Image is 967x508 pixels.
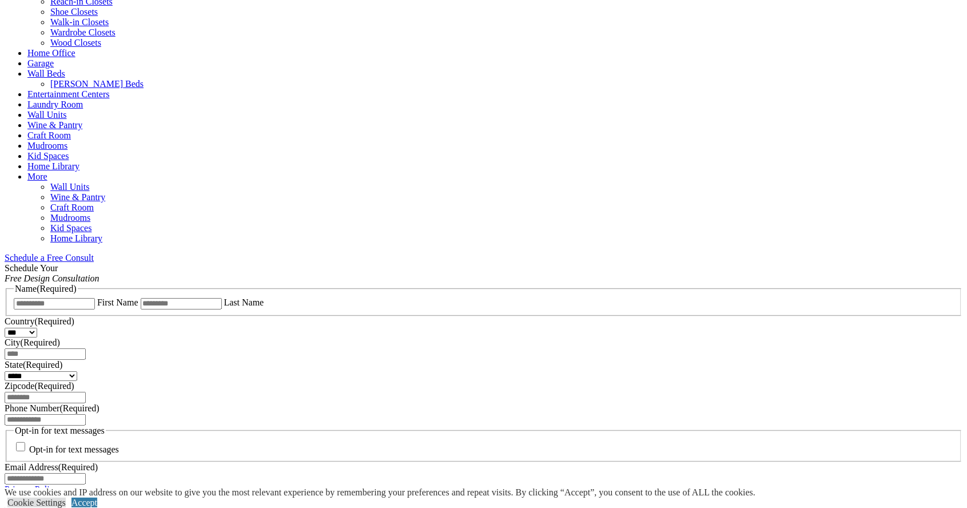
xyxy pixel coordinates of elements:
[5,403,100,413] label: Phone Number
[27,120,82,130] a: Wine & Pantry
[71,498,97,507] a: Accept
[50,233,102,243] a: Home Library
[50,213,90,223] a: Mudrooms
[7,498,66,507] a: Cookie Settings
[27,89,110,99] a: Entertainment Centers
[34,381,74,391] span: (Required)
[27,172,47,181] a: More menu text will display only on big screen
[50,203,94,212] a: Craft Room
[50,79,144,89] a: [PERSON_NAME] Beds
[29,445,119,455] label: Opt-in for text messages
[224,297,264,307] label: Last Name
[5,273,100,283] em: Free Design Consultation
[50,223,91,233] a: Kid Spaces
[5,462,98,472] label: Email Address
[21,338,60,347] span: (Required)
[50,182,89,192] a: Wall Units
[27,100,83,109] a: Laundry Room
[14,426,106,436] legend: Opt-in for text messages
[23,360,62,370] span: (Required)
[27,48,75,58] a: Home Office
[27,69,65,78] a: Wall Beds
[5,253,94,263] a: Schedule a Free Consult (opens a dropdown menu)
[14,284,78,294] legend: Name
[59,403,99,413] span: (Required)
[58,462,98,472] span: (Required)
[50,7,98,17] a: Shoe Closets
[50,192,105,202] a: Wine & Pantry
[5,381,74,391] label: Zipcode
[27,151,69,161] a: Kid Spaces
[34,316,74,326] span: (Required)
[5,338,60,347] label: City
[27,130,71,140] a: Craft Room
[27,141,67,150] a: Mudrooms
[50,38,101,47] a: Wood Closets
[27,161,79,171] a: Home Library
[5,316,74,326] label: Country
[5,485,58,494] a: Privacy Policy
[5,360,62,370] label: State
[27,58,54,68] a: Garage
[50,27,116,37] a: Wardrobe Closets
[5,487,755,498] div: We use cookies and IP address on our website to give you the most relevant experience by remember...
[50,17,109,27] a: Walk-in Closets
[97,297,138,307] label: First Name
[37,284,76,293] span: (Required)
[5,263,100,283] span: Schedule Your
[27,110,66,120] a: Wall Units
